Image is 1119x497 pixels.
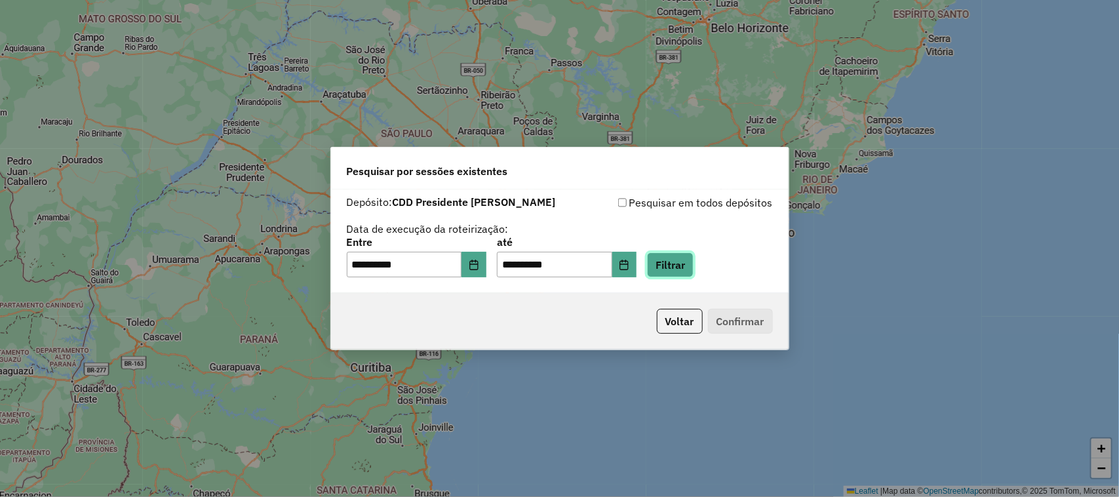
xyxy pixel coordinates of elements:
button: Filtrar [647,252,694,277]
label: até [497,234,637,250]
div: Pesquisar em todos depósitos [560,195,773,210]
label: Depósito: [347,194,556,210]
label: Entre [347,234,486,250]
span: Pesquisar por sessões existentes [347,163,508,179]
button: Choose Date [461,252,486,278]
strong: CDD Presidente [PERSON_NAME] [393,195,556,209]
button: Voltar [657,309,703,334]
button: Choose Date [612,252,637,278]
label: Data de execução da roteirização: [347,221,509,237]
